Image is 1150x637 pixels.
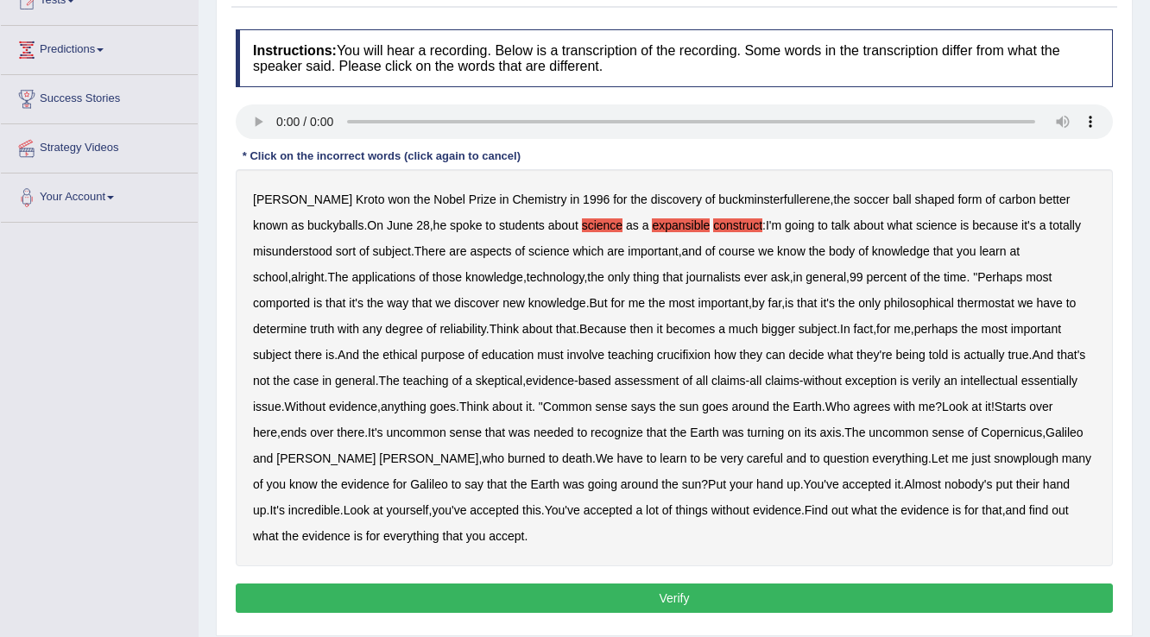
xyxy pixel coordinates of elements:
[307,218,363,232] b: buckyballs
[321,477,338,491] b: the
[617,451,643,465] b: have
[349,296,363,310] b: it's
[957,244,976,258] b: you
[1,75,198,118] a: Success Stories
[820,296,835,310] b: it's
[702,400,728,413] b: goes
[363,348,379,362] b: the
[253,192,352,206] b: [PERSON_NAME]
[450,218,482,232] b: spoke
[387,218,413,232] b: June
[341,477,389,491] b: evidence
[957,296,1014,310] b: thermostat
[766,218,781,232] b: I'm
[933,244,953,258] b: that
[548,451,559,465] b: to
[613,192,627,206] b: for
[670,426,686,439] b: the
[590,296,608,310] b: But
[1011,322,1061,336] b: important
[313,296,322,310] b: is
[482,348,534,362] b: education
[711,374,746,388] b: claims
[957,192,982,206] b: form
[900,374,909,388] b: is
[393,477,407,491] b: for
[718,244,755,258] b: course
[459,400,489,413] b: Think
[968,426,978,439] b: of
[615,374,679,388] b: assessment
[893,192,912,206] b: ball
[470,244,511,258] b: aspects
[253,400,281,413] b: issue
[985,192,995,206] b: of
[583,192,610,206] b: 1996
[818,218,828,232] b: to
[698,296,749,310] b: important
[704,451,717,465] b: be
[430,400,456,413] b: goes
[386,426,445,439] b: uncommon
[322,374,332,388] b: in
[502,296,525,310] b: new
[359,244,370,258] b: of
[367,296,383,310] b: the
[433,218,447,232] b: he
[971,400,982,413] b: at
[714,348,736,362] b: how
[276,451,376,465] b: [PERSON_NAME]
[951,348,960,362] b: is
[476,374,522,388] b: skeptical
[713,218,762,232] b: construct
[435,296,451,310] b: we
[1021,218,1036,232] b: it's
[642,218,649,232] b: a
[960,218,969,232] b: is
[729,322,758,336] b: much
[942,400,968,413] b: Look
[648,296,665,310] b: the
[1009,244,1020,258] b: at
[382,348,417,362] b: ethical
[500,192,509,206] b: in
[1046,426,1084,439] b: Galileo
[731,400,769,413] b: around
[294,348,322,362] b: there
[797,296,817,310] b: that
[995,400,1027,413] b: Starts
[696,374,708,388] b: all
[705,192,716,206] b: of
[452,374,462,388] b: of
[793,400,821,413] b: Earth
[720,451,742,465] b: very
[944,270,966,284] b: time
[972,218,1018,232] b: because
[657,322,663,336] b: it
[761,322,795,336] b: bigger
[915,192,955,206] b: shaped
[452,477,462,491] b: to
[981,426,1042,439] b: Copernicus
[291,218,304,232] b: as
[570,192,579,206] b: in
[682,374,692,388] b: of
[682,244,702,258] b: and
[373,244,411,258] b: subject
[508,451,546,465] b: burned
[1018,296,1033,310] b: we
[668,296,694,310] b: most
[253,270,287,284] b: school
[543,400,592,413] b: Common
[910,270,920,284] b: of
[338,348,359,362] b: And
[329,400,377,413] b: evidence
[325,296,345,310] b: that
[450,426,482,439] b: sense
[964,348,1004,362] b: actually
[534,426,574,439] b: needed
[723,426,744,439] b: was
[747,451,783,465] b: careful
[961,374,1018,388] b: intellectual
[526,374,574,388] b: evidence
